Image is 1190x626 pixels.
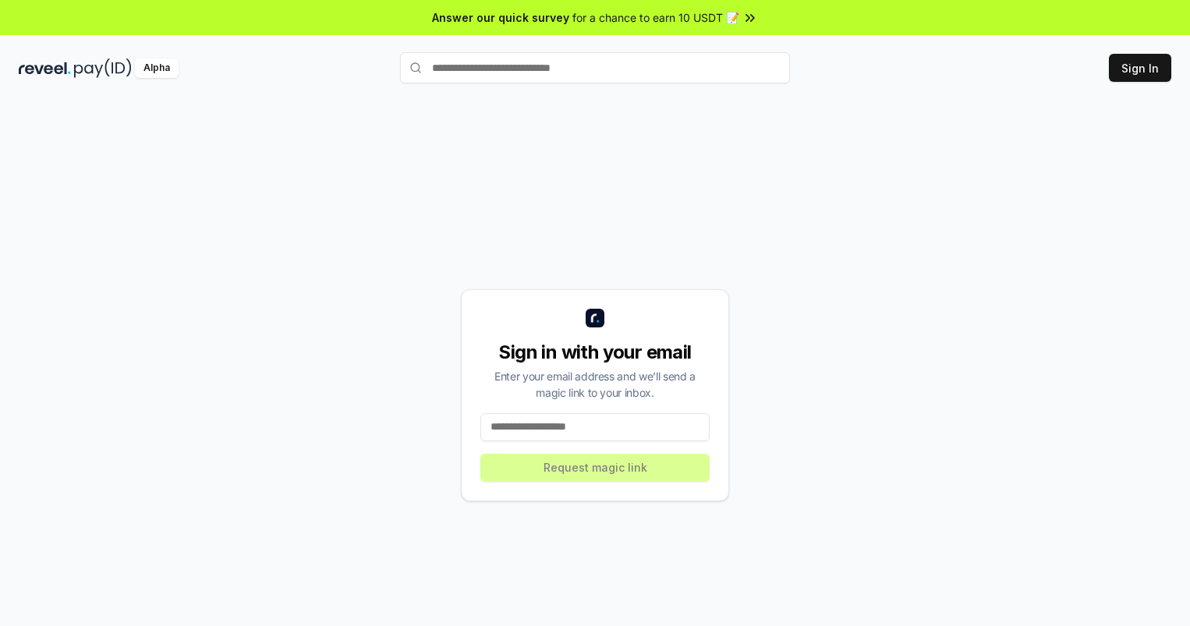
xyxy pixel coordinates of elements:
button: Sign In [1109,54,1171,82]
div: Enter your email address and we’ll send a magic link to your inbox. [480,368,710,401]
img: logo_small [586,309,604,327]
span: Answer our quick survey [432,9,569,26]
div: Alpha [135,58,179,78]
div: Sign in with your email [480,340,710,365]
img: reveel_dark [19,58,71,78]
img: pay_id [74,58,132,78]
span: for a chance to earn 10 USDT 📝 [572,9,739,26]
